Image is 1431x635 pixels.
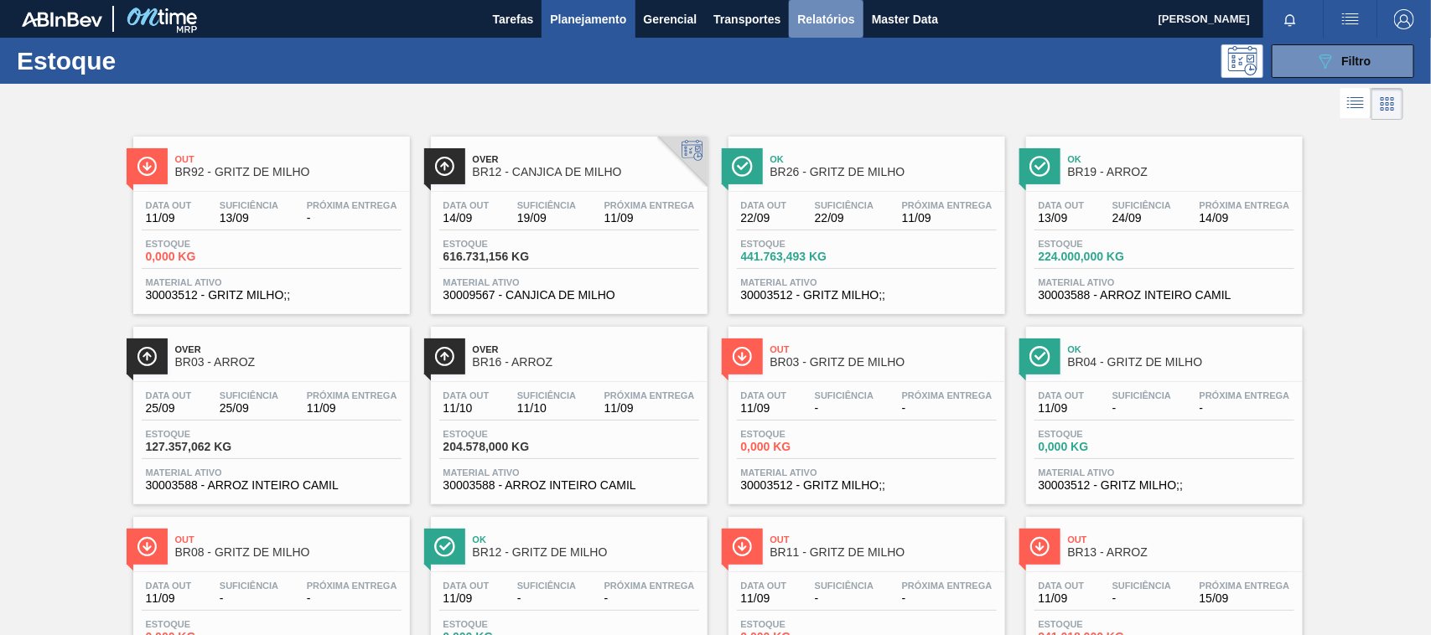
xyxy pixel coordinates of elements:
[443,429,561,439] span: Estoque
[220,390,278,400] span: Suficiência
[732,156,753,177] img: Ícone
[1068,166,1294,178] span: BR19 - ARROZ
[902,592,993,605] span: -
[716,124,1014,314] a: ÍconeOkBR26 - GRITZ DE MILHOData out22/09Suficiência22/09Próxima Entrega11/09Estoque441.763,493 K...
[17,51,262,70] h1: Estoque
[770,356,997,369] span: BR03 - GRITZ DE MILHO
[1200,402,1290,415] span: -
[815,592,874,605] span: -
[741,212,787,225] span: 22/09
[307,200,397,210] span: Próxima Entrega
[493,9,534,29] span: Tarefas
[1371,88,1403,120] div: Visão em Cards
[872,9,938,29] span: Master Data
[741,592,787,605] span: 11/09
[1263,8,1317,31] button: Notificações
[146,429,263,439] span: Estoque
[1039,441,1156,453] span: 0,000 KG
[741,402,787,415] span: 11/09
[517,402,576,415] span: 11/10
[220,200,278,210] span: Suficiência
[473,166,699,178] span: BR12 - CANJICA DE MILHO
[517,390,576,400] span: Suficiência
[604,592,695,605] span: -
[146,212,192,225] span: 11/09
[434,346,455,367] img: Ícone
[1272,44,1414,78] button: Filtro
[175,534,402,545] span: Out
[1112,212,1171,225] span: 24/09
[1112,402,1171,415] span: -
[146,467,397,478] span: Material ativo
[443,592,490,605] span: 11/09
[220,581,278,591] span: Suficiência
[770,166,997,178] span: BR26 - GRITZ DE MILHO
[146,441,263,453] span: 127.357,062 KG
[443,402,490,415] span: 11/10
[418,124,716,314] a: ÍconeOverBR12 - CANJICA DE MILHOData out14/09Suficiência19/09Próxima Entrega11/09Estoque616.731,1...
[146,390,192,400] span: Data out
[517,200,576,210] span: Suficiência
[741,250,858,263] span: 441.763,493 KG
[1112,390,1171,400] span: Suficiência
[902,200,993,210] span: Próxima Entrega
[443,200,490,210] span: Data out
[517,581,576,591] span: Suficiência
[741,619,858,629] span: Estoque
[1039,479,1290,492] span: 30003512 - GRITZ MILHO;;
[443,479,695,492] span: 30003588 - ARROZ INTEIRO CAMIL
[146,402,192,415] span: 25/09
[473,546,699,559] span: BR12 - GRITZ DE MILHO
[1342,54,1371,68] span: Filtro
[146,619,263,629] span: Estoque
[473,534,699,545] span: Ok
[1039,212,1085,225] span: 13/09
[1039,239,1156,249] span: Estoque
[604,402,695,415] span: 11/09
[1340,9,1361,29] img: userActions
[175,154,402,164] span: Out
[1068,154,1294,164] span: Ok
[902,581,993,591] span: Próxima Entrega
[1340,88,1371,120] div: Visão em Lista
[815,200,874,210] span: Suficiência
[137,536,158,557] img: Ícone
[550,9,626,29] span: Planejamento
[22,12,102,27] img: TNhmsLtSVTkK8tSr43FrP2fwEKptu5GPRR3wAAAABJRU5ErkJggg==
[902,390,993,400] span: Próxima Entrega
[146,250,263,263] span: 0,000 KG
[713,9,780,29] span: Transportes
[443,277,695,287] span: Material ativo
[137,156,158,177] img: Ícone
[1014,314,1311,504] a: ÍconeOkBR04 - GRITZ DE MILHOData out11/09Suficiência-Próxima Entrega-Estoque0,000 KGMaterial ativ...
[443,250,561,263] span: 616.731,156 KG
[146,479,397,492] span: 30003588 - ARROZ INTEIRO CAMIL
[307,402,397,415] span: 11/09
[220,402,278,415] span: 25/09
[1221,44,1263,78] div: Pogramando: nenhum usuário selecionado
[443,289,695,302] span: 30009567 - CANJICA DE MILHO
[815,581,874,591] span: Suficiência
[1068,534,1294,545] span: Out
[121,124,418,314] a: ÍconeOutBR92 - GRITZ DE MILHOData out11/09Suficiência13/09Próxima Entrega-Estoque0,000 KGMaterial...
[770,546,997,559] span: BR11 - GRITZ DE MILHO
[604,390,695,400] span: Próxima Entrega
[732,536,753,557] img: Ícone
[1039,467,1290,478] span: Material ativo
[797,9,854,29] span: Relatórios
[1112,200,1171,210] span: Suficiência
[770,344,997,354] span: Out
[741,581,787,591] span: Data out
[1039,289,1290,302] span: 30003588 - ARROZ INTEIRO CAMIL
[175,356,402,369] span: BR03 - ARROZ
[1039,429,1156,439] span: Estoque
[1200,212,1290,225] span: 14/09
[146,200,192,210] span: Data out
[741,441,858,453] span: 0,000 KG
[1039,200,1085,210] span: Data out
[741,429,858,439] span: Estoque
[902,402,993,415] span: -
[1112,592,1171,605] span: -
[1039,277,1290,287] span: Material ativo
[741,390,787,400] span: Data out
